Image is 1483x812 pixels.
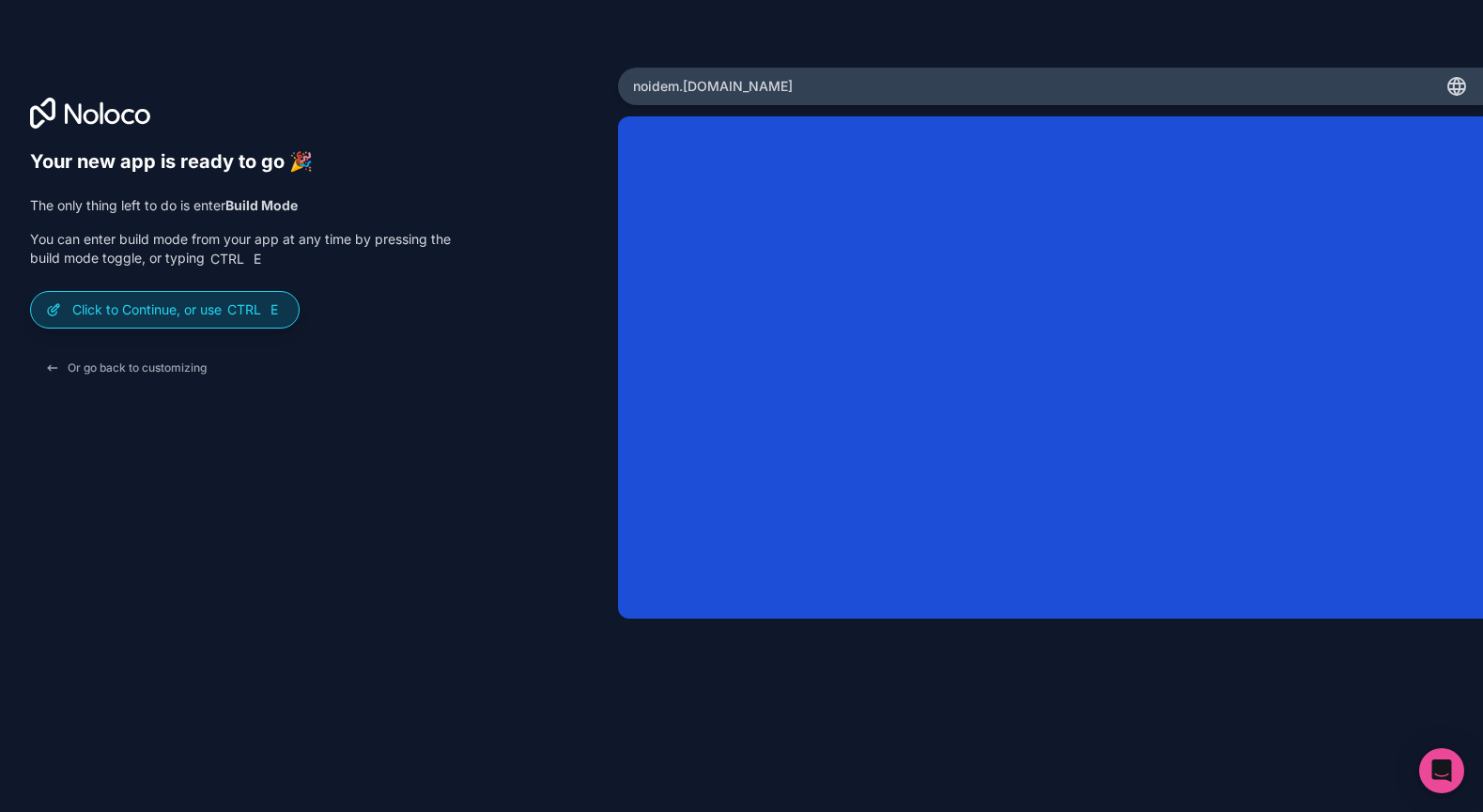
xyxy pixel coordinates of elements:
p: You can enter build mode from your app at any time by pressing the build mode toggle, or typing [30,230,451,268]
div: Open Intercom Messenger [1419,748,1464,793]
strong: Build Mode [225,197,298,213]
span: Ctrl [209,251,246,268]
h6: Your new app is ready to go 🎉 [30,150,451,174]
p: The only thing left to do is enter [30,196,451,215]
span: noidem .[DOMAIN_NAME] [633,77,793,96]
span: Ctrl [225,301,263,318]
span: E [267,302,282,317]
iframe: App Preview [618,116,1483,619]
span: E [250,252,265,267]
button: Or go back to customizing [30,351,222,385]
p: Click to Continue, or use [72,300,284,319]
